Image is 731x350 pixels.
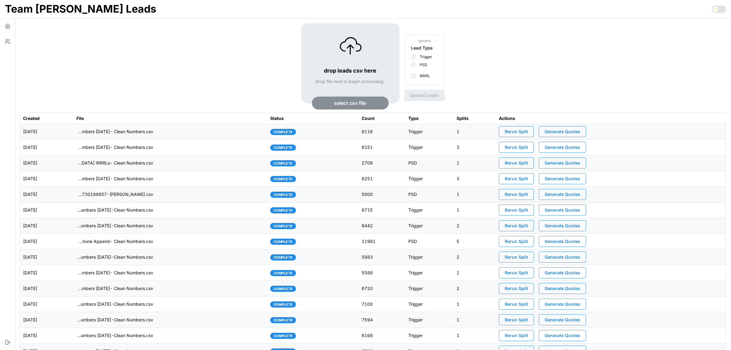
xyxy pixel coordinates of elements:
[359,155,405,171] td: 2709
[505,142,528,153] span: Rerun Split
[505,205,528,215] span: Rerun Split
[539,267,586,278] button: Generate Quotes
[411,45,433,51] div: Lead Type
[359,265,405,281] td: 5588
[20,124,73,140] td: [DATE]
[499,173,534,184] button: Rerun Split
[359,187,405,202] td: 5000
[545,142,580,153] span: Generate Quotes
[545,283,580,294] span: Generate Quotes
[539,330,586,341] button: Generate Quotes
[405,171,453,187] td: Trigger
[405,249,453,265] td: Trigger
[505,221,528,231] span: Rerun Split
[20,171,73,187] td: [DATE]
[505,299,528,309] span: Rerun Split
[20,187,73,202] td: [DATE]
[539,142,586,153] button: Generate Quotes
[499,283,534,294] button: Rerun Split
[539,173,586,184] button: Generate Quotes
[545,299,580,309] span: Generate Quotes
[499,330,534,341] button: Rerun Split
[20,202,73,218] td: [DATE]
[453,202,496,218] td: 1
[20,218,73,234] td: [DATE]
[505,236,528,247] span: Rerun Split
[505,315,528,325] span: Rerun Split
[505,268,528,278] span: Rerun Split
[274,239,293,245] span: complete
[359,234,405,249] td: 11981
[405,328,453,344] td: Trigger
[539,252,586,263] button: Generate Quotes
[20,234,73,249] td: [DATE]
[359,171,405,187] td: 6251
[410,90,439,101] span: Upload Leads
[76,207,153,213] p: imports/[PERSON_NAME]/1755700484510-TU Master List With Numbers [DATE]-Clean Numbers.csv
[405,218,453,234] td: Trigger
[405,155,453,171] td: PSD
[76,285,153,292] p: imports/[PERSON_NAME]/1755180402020-TU Master List With Numbers [DATE]- Clean Numbers.csv
[499,299,534,310] button: Rerun Split
[505,252,528,262] span: Rerun Split
[545,189,580,200] span: Generate Quotes
[453,312,496,328] td: 1
[405,265,453,281] td: Trigger
[416,74,430,78] label: IRRRL
[539,283,586,294] button: Generate Quotes
[505,330,528,341] span: Rerun Split
[405,113,453,124] th: Type
[416,62,428,67] label: PSD
[545,268,580,278] span: Generate Quotes
[405,124,453,140] td: Trigger
[453,171,496,187] td: 3
[499,267,534,278] button: Rerun Split
[539,189,586,200] button: Generate Quotes
[274,270,293,276] span: complete
[405,140,453,155] td: Trigger
[539,205,586,216] button: Generate Quotes
[453,140,496,155] td: 3
[505,173,528,184] span: Rerun Split
[405,281,453,296] td: Trigger
[274,302,293,307] span: complete
[499,236,534,247] button: Rerun Split
[334,97,366,109] span: select csv file
[545,315,580,325] span: Generate Quotes
[411,38,438,44] span: options
[545,205,580,215] span: Generate Quotes
[76,301,153,307] p: imports/[PERSON_NAME]/1755092422460-TU Master List With Numbers [DATE]-Clean Numbers.csv
[274,333,293,339] span: complete
[545,330,580,341] span: Generate Quotes
[505,158,528,168] span: Rerun Split
[405,234,453,249] td: PSD
[453,265,496,281] td: 1
[499,220,534,231] button: Rerun Split
[539,157,586,169] button: Generate Quotes
[76,254,153,260] p: imports/[PERSON_NAME]/1755524716139-TU Master List With Numbers [DATE]-Clean Numbers.csv
[359,140,405,155] td: 6151
[274,161,293,166] span: complete
[359,218,405,234] td: 6442
[20,249,73,265] td: [DATE]
[359,312,405,328] td: 7594
[359,249,405,265] td: 5883
[453,155,496,171] td: 1
[416,54,433,59] label: Trigger
[359,124,405,140] td: 6116
[274,286,293,292] span: complete
[505,126,528,137] span: Rerun Split
[499,126,534,137] button: Rerun Split
[545,173,580,184] span: Generate Quotes
[499,157,534,169] button: Rerun Split
[499,205,534,216] button: Rerun Split
[453,281,496,296] td: 2
[76,317,153,323] p: imports/[PERSON_NAME]/1755002477184-TU Master List With Numbers [DATE]-Clean Numbers.csv
[453,328,496,344] td: 1
[359,328,405,344] td: 8168
[274,223,293,229] span: complete
[453,124,496,140] td: 1
[76,144,153,150] p: imports/[PERSON_NAME]/1755875705540-TU Master List With Numbers [DATE]- Clean Numbers.csv
[20,296,73,312] td: [DATE]
[453,234,496,249] td: 5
